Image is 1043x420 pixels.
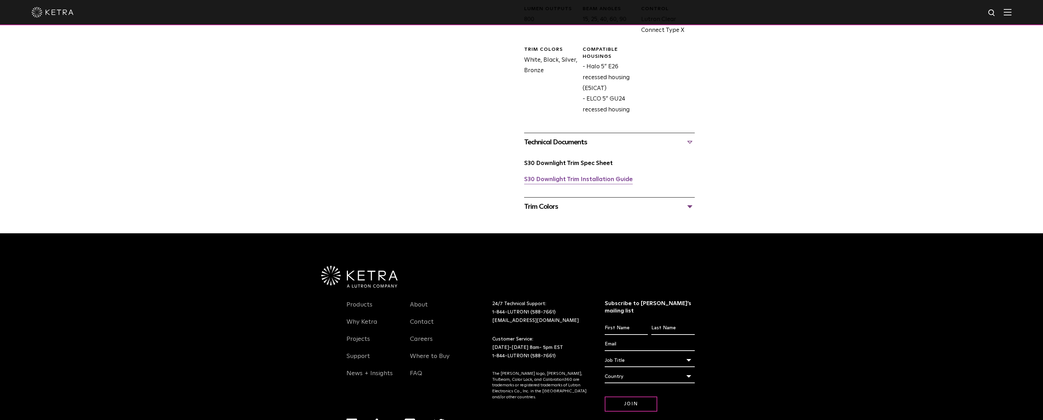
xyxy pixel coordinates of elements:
img: Hamburger%20Nav.svg [1004,9,1011,15]
div: Navigation Menu [410,300,463,386]
p: The [PERSON_NAME] logo, [PERSON_NAME], TruBeam, Color Lock, and Calibration360 are trademarks or ... [492,371,587,400]
h3: Subscribe to [PERSON_NAME]’s mailing list [605,300,695,315]
input: Join [605,397,657,412]
a: 1-844-LUTRON1 (588-7661) [492,310,556,315]
a: Where to Buy [410,352,450,369]
div: Job Title [605,354,695,367]
a: Products [346,301,372,317]
p: 24/7 Technical Support: [492,300,587,325]
a: News + Insights [346,370,393,386]
div: White, Black, Silver, Bronze [519,46,577,115]
a: Contact [410,318,434,334]
a: Projects [346,335,370,351]
a: About [410,301,428,317]
input: Last Name [651,322,694,335]
a: [EMAIL_ADDRESS][DOMAIN_NAME] [492,318,579,323]
a: Support [346,352,370,369]
img: search icon [988,9,996,18]
a: S30 Downlight Trim Spec Sheet [524,160,613,166]
div: Technical Documents [524,137,695,148]
p: Customer Service: [DATE]-[DATE] 8am- 5pm EST [492,335,587,360]
a: 1-844-LUTRON1 (588-7661) [492,353,556,358]
input: Email [605,338,695,351]
img: ketra-logo-2019-white [32,7,74,18]
input: First Name [605,322,648,335]
a: FAQ [410,370,422,386]
div: Compatible Housings [583,46,636,60]
img: Ketra-aLutronCo_White_RGB [321,266,398,288]
a: Why Ketra [346,318,377,334]
div: - Halo 5” E26 recessed housing (E5ICAT) - ELCO 5” GU24 recessed housing [577,46,636,115]
div: Trim Colors [524,46,577,53]
div: Navigation Menu [346,300,400,386]
div: Trim Colors [524,201,695,212]
div: Country [605,370,695,383]
a: Careers [410,335,433,351]
a: S30 Downlight Trim Installation Guide [524,177,633,183]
